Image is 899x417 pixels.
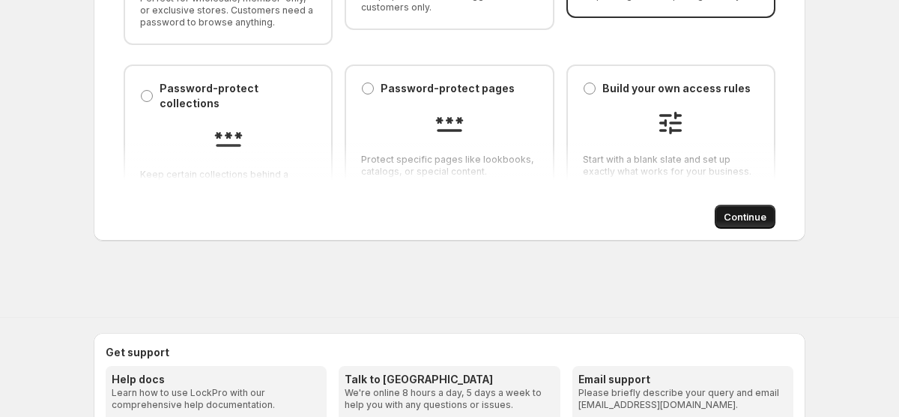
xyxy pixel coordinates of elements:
[361,154,537,178] span: Protect specific pages like lookbooks, catalogs, or special content.
[214,123,243,153] img: Password-protect collections
[583,154,759,178] span: Start with a blank slate and set up exactly what works for your business.
[715,205,775,229] button: Continue
[112,387,321,411] p: Learn how to use LockPro with our comprehensive help documentation.
[381,81,515,96] p: Password-protect pages
[656,108,685,138] img: Build your own access rules
[724,209,766,224] span: Continue
[112,372,321,387] h3: Help docs
[578,387,787,411] p: Please briefly describe your query and email [EMAIL_ADDRESS][DOMAIN_NAME].
[106,345,793,360] h2: Get support
[345,387,554,411] p: We're online 8 hours a day, 5 days a week to help you with any questions or issues.
[345,372,554,387] h3: Talk to [GEOGRAPHIC_DATA]
[578,372,787,387] h3: Email support
[160,81,316,111] p: Password-protect collections
[602,81,751,96] p: Build your own access rules
[435,108,464,138] img: Password-protect pages
[140,169,316,205] span: Keep certain collections behind a password while the rest of your store is open.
